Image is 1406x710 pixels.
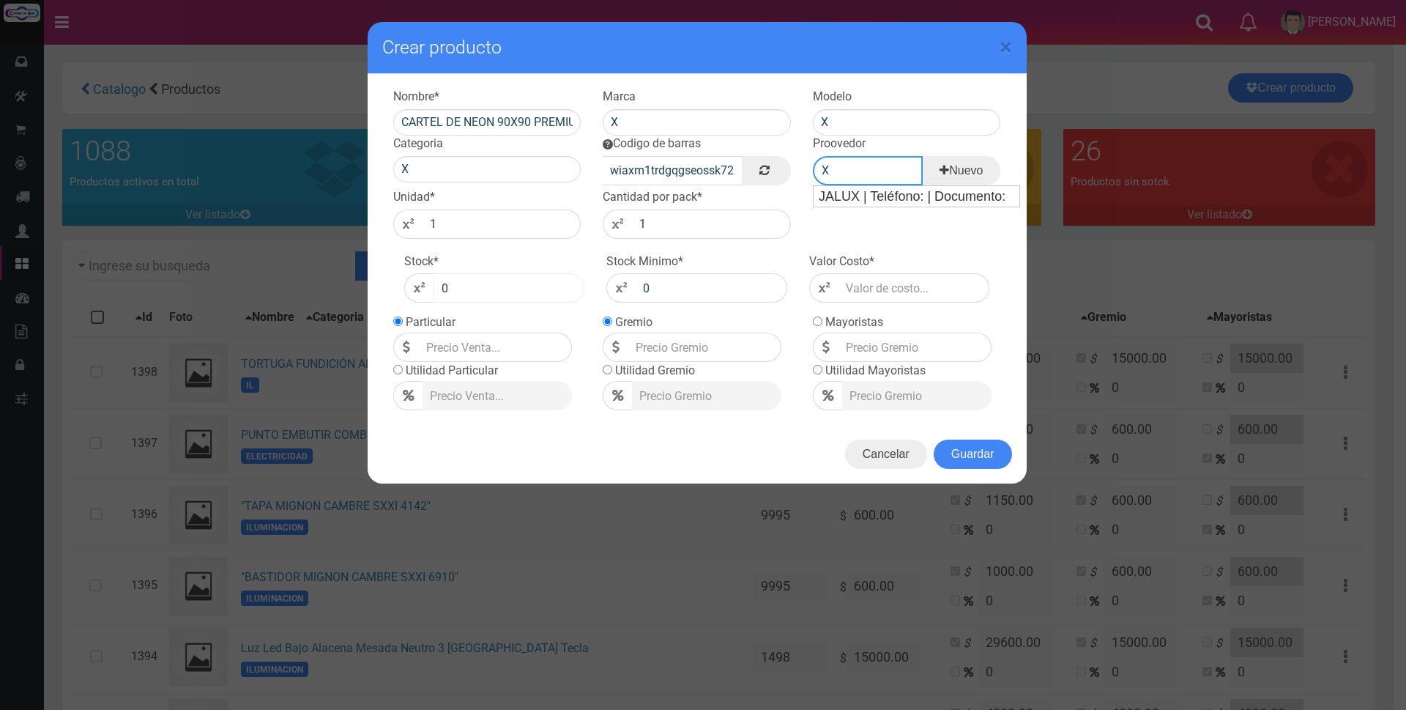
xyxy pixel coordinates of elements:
[838,333,992,362] input: Precio Gremio
[615,315,652,329] label: Gremio
[825,363,926,377] label: Utilidad Mayoristas
[813,109,1001,136] input: El modelo...
[922,156,1000,185] a: Nuevo
[393,89,439,106] label: Nombre
[419,333,572,362] input: Precio Venta...
[809,254,874,270] label: Valor Costo
[406,315,455,329] label: Particular
[406,363,498,377] label: Utilidad Particular
[393,189,435,206] label: Unidad
[1000,35,1012,59] button: Close
[603,109,791,136] input: La marca...
[842,381,992,410] input: Precio Gremio
[825,315,883,329] label: Mayoristas
[393,136,443,152] label: Categoria
[393,156,581,182] input: La Categoria...
[813,89,852,106] label: Modelo
[632,210,791,239] input: 1
[845,440,927,469] button: Cancelar
[606,254,683,270] label: Stock Minimo
[814,186,1019,207] div: JALUX | Teléfono: | Documento:
[393,109,581,136] input: Escribe el nombre del producto...
[934,440,1012,469] button: Guardar
[603,89,636,106] label: Marca
[1000,33,1012,61] span: ×
[603,136,701,152] label: Codigo de barras
[615,363,695,377] label: Utilidad Gremio
[632,381,781,410] input: Precio Gremio
[423,210,581,239] input: 1
[423,381,572,410] input: Precio Venta...
[838,273,990,303] input: Valor de costo...
[404,254,439,270] label: Stock
[434,273,585,303] input: Stock
[628,333,781,362] input: Precio Gremio
[636,273,787,303] input: Stock minimo...
[603,189,702,206] label: Cantidad por pack
[813,136,866,152] label: Proovedor
[382,37,1012,59] h4: Crear producto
